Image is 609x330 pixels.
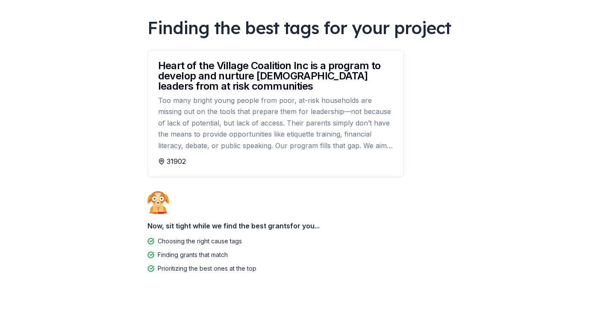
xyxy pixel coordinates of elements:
div: Prioritizing the best ones at the top [158,263,256,274]
div: Choosing the right cause tags [158,236,242,246]
div: Heart of the Village Coalition Inc is a program to develop and nurture [DEMOGRAPHIC_DATA] leaders... [158,61,393,91]
div: 31902 [158,156,393,166]
div: Finding grants that match [158,250,228,260]
div: Now, sit tight while we find the best grants for you... [147,217,462,234]
img: Dog waiting patiently [147,191,169,214]
div: Too many bright young people from poor, at-risk households are missing out on the tools that prep... [158,95,393,151]
div: Finding the best tags for your project [147,16,462,40]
